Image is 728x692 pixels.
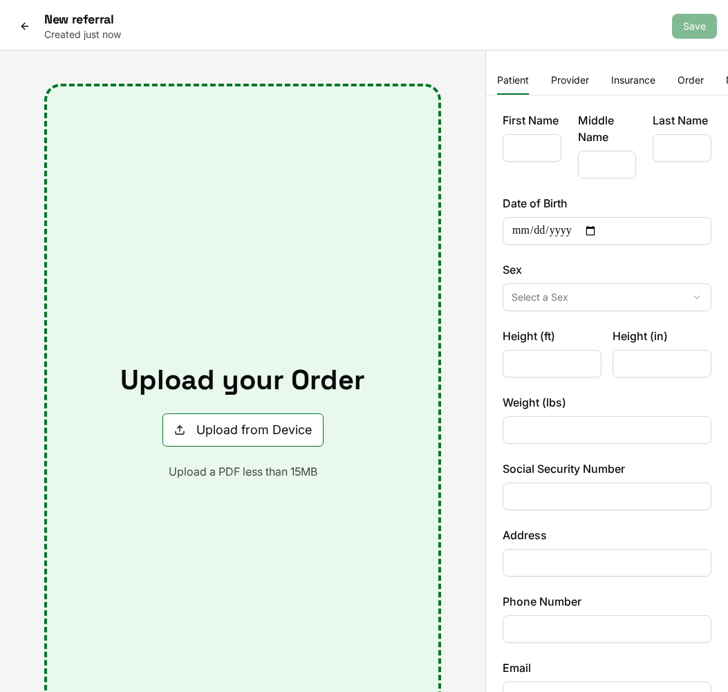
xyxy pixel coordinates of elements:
label: Email [503,660,711,676]
label: Height (in) [613,328,711,344]
h2: Upload your Order [120,364,365,397]
label: Middle Name [578,112,637,145]
button: Order [678,67,704,95]
label: Sex [503,261,711,278]
h1: New referral [44,11,121,28]
button: Patient [497,67,529,95]
label: Address [503,527,711,543]
div: Created just now [44,28,121,41]
label: First Name [503,112,561,129]
button: Insurance [611,67,655,95]
label: Date of Birth [503,195,711,212]
label: Height (ft) [503,328,601,344]
button: Provider [551,67,589,95]
p: Upload a PDF less than 15MB [169,463,317,480]
label: Social Security Number [503,460,711,477]
label: Last Name [653,112,711,129]
label: Phone Number [503,593,711,610]
label: Weight (lbs) [503,394,711,411]
button: Upload from Device [162,413,324,447]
